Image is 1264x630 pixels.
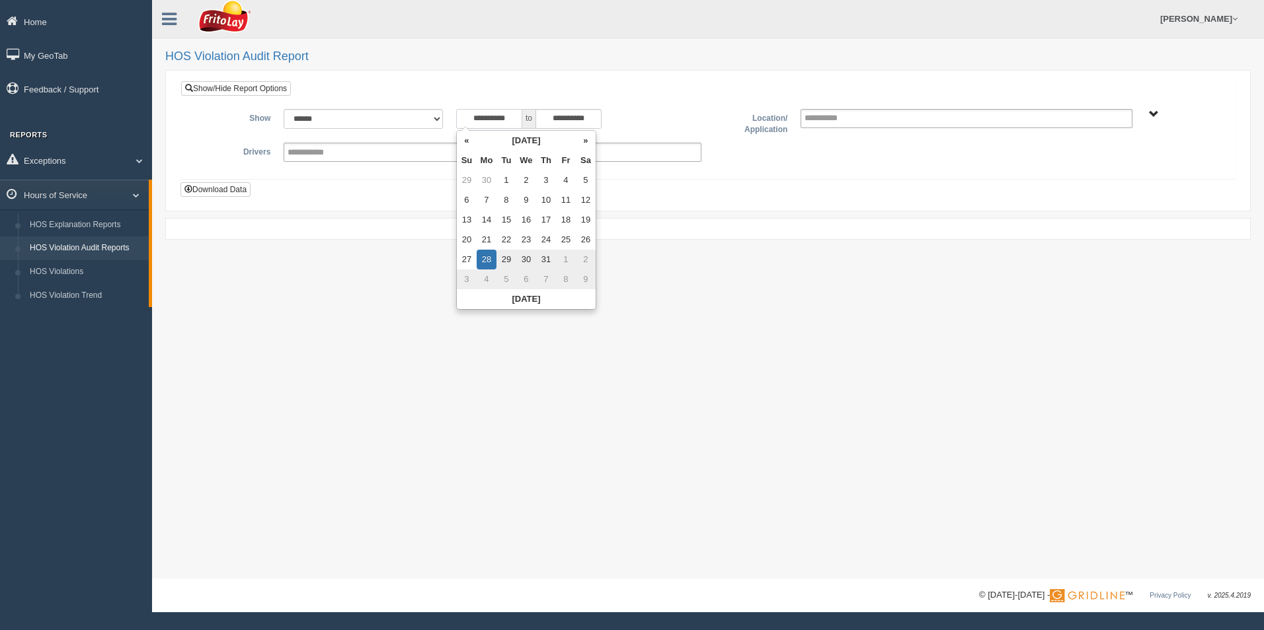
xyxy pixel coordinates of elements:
td: 1 [496,170,516,190]
td: 9 [576,269,596,289]
td: 2 [576,250,596,269]
th: Su [457,151,477,170]
td: 5 [496,269,516,289]
a: Privacy Policy [1150,592,1191,599]
td: 29 [457,170,477,190]
td: 11 [556,190,576,210]
th: Th [536,151,556,170]
td: 14 [477,210,496,230]
td: 10 [536,190,556,210]
td: 30 [516,250,536,269]
label: Drivers [191,143,277,158]
td: 4 [556,170,576,190]
td: 4 [477,269,496,289]
th: [DATE] [457,289,596,309]
td: 3 [457,269,477,289]
th: « [457,131,477,151]
th: We [516,151,536,170]
div: © [DATE]-[DATE] - ™ [979,588,1251,602]
td: 7 [536,269,556,289]
td: 12 [576,190,596,210]
td: 19 [576,210,596,230]
h2: HOS Violation Audit Report [165,50,1251,63]
td: 29 [496,250,516,269]
td: 26 [576,230,596,250]
button: Download Data [180,182,251,197]
th: » [576,131,596,151]
img: Gridline [1050,589,1125,602]
span: v. 2025.4.2019 [1208,592,1251,599]
td: 3 [536,170,556,190]
td: 21 [477,230,496,250]
td: 13 [457,210,477,230]
td: 17 [536,210,556,230]
th: Mo [477,151,496,170]
td: 31 [536,250,556,269]
td: 6 [516,269,536,289]
a: HOS Violation Audit Reports [24,236,149,260]
th: Tu [496,151,516,170]
th: [DATE] [477,131,576,151]
td: 1 [556,250,576,269]
td: 20 [457,230,477,250]
td: 2 [516,170,536,190]
td: 5 [576,170,596,190]
td: 16 [516,210,536,230]
th: Sa [576,151,596,170]
td: 22 [496,230,516,250]
td: 23 [516,230,536,250]
label: Location/ Application [708,109,794,136]
td: 25 [556,230,576,250]
td: 18 [556,210,576,230]
td: 28 [477,250,496,269]
th: Fr [556,151,576,170]
td: 9 [516,190,536,210]
td: 7 [477,190,496,210]
a: HOS Explanation Reports [24,213,149,237]
td: 8 [556,269,576,289]
a: HOS Violation Trend [24,284,149,308]
td: 24 [536,230,556,250]
span: to [522,109,535,129]
td: 30 [477,170,496,190]
td: 6 [457,190,477,210]
td: 8 [496,190,516,210]
a: Show/Hide Report Options [181,81,291,96]
td: 15 [496,210,516,230]
td: 27 [457,250,477,269]
label: Show [191,109,277,125]
a: HOS Violations [24,260,149,284]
